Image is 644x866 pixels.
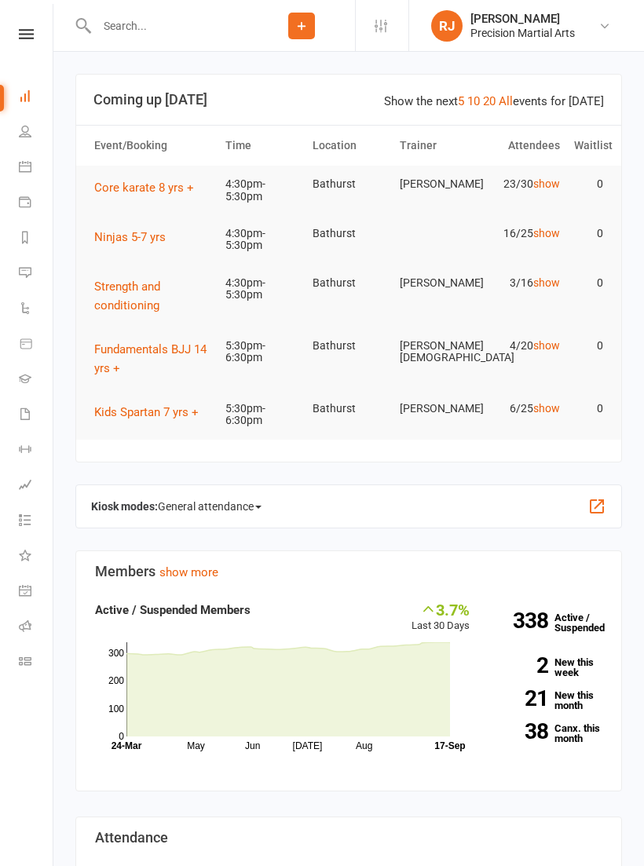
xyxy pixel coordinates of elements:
a: 21New this month [493,690,602,711]
div: 3.7% [412,601,470,618]
th: Time [218,126,306,166]
a: What's New [19,539,54,575]
td: 5:30pm-6:30pm [218,390,306,440]
td: 5:30pm-6:30pm [218,327,306,377]
a: show [533,339,560,352]
td: 4:30pm-5:30pm [218,215,306,265]
a: All [499,94,513,108]
a: 10 [467,94,480,108]
th: Event/Booking [87,126,218,166]
strong: Kiosk modes: [91,500,158,513]
a: 338Active / Suspended [485,601,614,645]
a: Assessments [19,469,54,504]
td: 0 [567,166,611,203]
span: Kids Spartan 7 yrs + [94,405,199,419]
a: Roll call kiosk mode [19,610,54,645]
strong: 2 [493,655,548,676]
span: General attendance [158,494,262,519]
a: show [533,276,560,289]
button: Core karate 8 yrs + [94,178,205,197]
th: Location [306,126,393,166]
td: Bathurst [306,390,393,427]
td: 0 [567,215,611,252]
td: 4:30pm-5:30pm [218,265,306,314]
span: Core karate 8 yrs + [94,181,194,195]
strong: Active / Suspended Members [95,603,251,617]
h3: Coming up [DATE] [93,92,604,108]
td: [PERSON_NAME] [393,390,480,427]
a: show more [159,565,218,579]
td: Bathurst [306,166,393,203]
span: Ninjas 5-7 yrs [94,230,166,244]
a: Payments [19,186,54,221]
div: [PERSON_NAME] [470,12,575,26]
a: Product Sales [19,327,54,363]
strong: 38 [493,721,548,742]
span: Strength and conditioning [94,280,160,312]
th: Trainer [393,126,480,166]
td: 4:30pm-5:30pm [218,166,306,215]
button: Strength and conditioning [94,277,211,315]
td: [PERSON_NAME] [393,265,480,301]
input: Search... [92,15,248,37]
h3: Attendance [95,830,602,846]
td: Bathurst [306,327,393,364]
strong: 21 [493,688,548,709]
td: 6/25 [480,390,567,427]
a: General attendance kiosk mode [19,575,54,610]
td: [PERSON_NAME][DEMOGRAPHIC_DATA] [393,327,480,377]
div: Precision Martial Arts [470,26,575,40]
th: Waitlist [567,126,611,166]
td: Bathurst [306,265,393,301]
a: 20 [483,94,496,108]
th: Attendees [480,126,567,166]
strong: 338 [493,610,548,631]
a: show [533,177,560,190]
a: 5 [458,94,464,108]
a: Reports [19,221,54,257]
a: Dashboard [19,80,54,115]
div: Show the next events for [DATE] [384,92,604,111]
button: Fundamentals BJJ 14 yrs + [94,340,211,378]
td: 23/30 [480,166,567,203]
a: 38Canx. this month [493,723,602,744]
td: 0 [567,327,611,364]
td: 0 [567,390,611,427]
td: [PERSON_NAME] [393,166,480,203]
td: 0 [567,265,611,301]
td: 16/25 [480,215,567,252]
div: RJ [431,10,463,42]
div: Last 30 Days [412,601,470,634]
button: Ninjas 5-7 yrs [94,228,177,247]
td: 3/16 [480,265,567,301]
a: show [533,402,560,415]
a: People [19,115,54,151]
a: Class kiosk mode [19,645,54,681]
td: 4/20 [480,327,567,364]
button: Kids Spartan 7 yrs + [94,403,210,422]
a: show [533,227,560,239]
a: 2New this week [493,657,602,678]
td: Bathurst [306,215,393,252]
a: Calendar [19,151,54,186]
span: Fundamentals BJJ 14 yrs + [94,342,207,375]
h3: Members [95,564,602,579]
